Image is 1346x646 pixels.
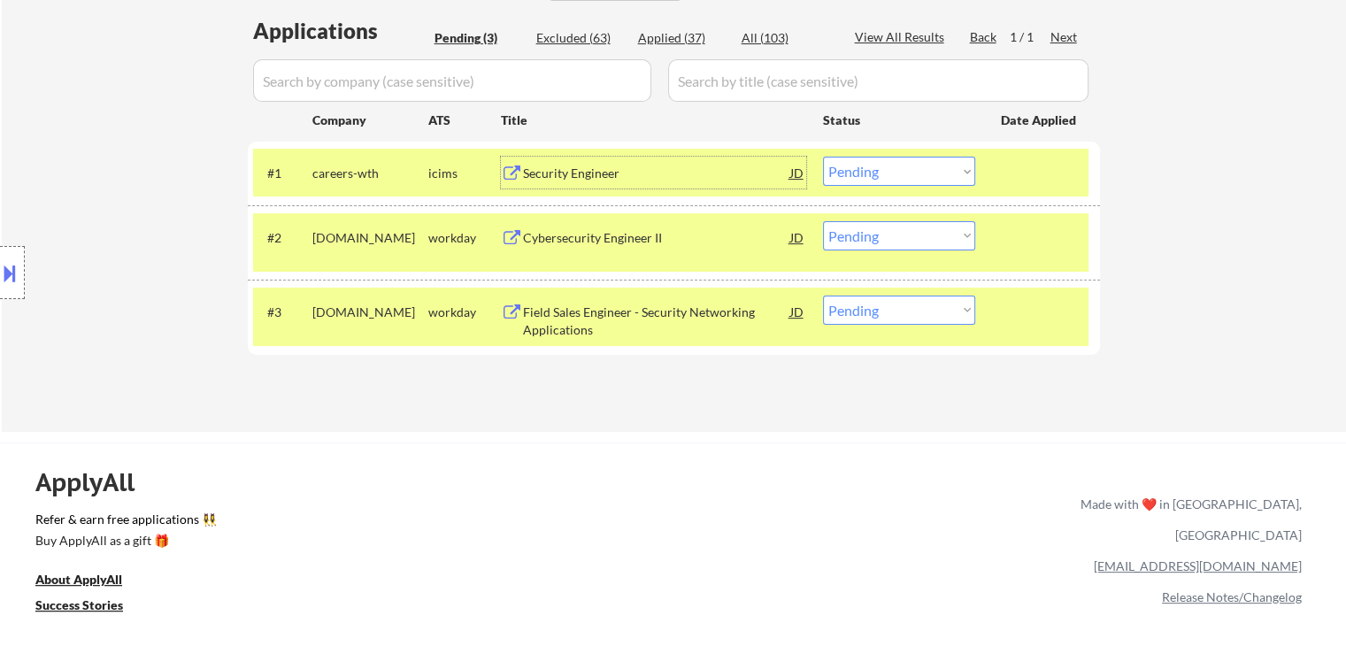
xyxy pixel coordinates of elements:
a: About ApplyAll [35,571,147,593]
div: JD [788,221,806,253]
a: Refer & earn free applications 👯‍♀️ [35,513,711,532]
a: [EMAIL_ADDRESS][DOMAIN_NAME] [1094,558,1302,573]
div: All (103) [742,29,830,47]
div: ATS [428,112,501,129]
input: Search by company (case sensitive) [253,59,651,102]
div: workday [428,229,501,247]
div: Company [312,112,428,129]
div: ApplyAll [35,467,155,497]
a: Buy ApplyAll as a gift 🎁 [35,532,212,554]
div: Security Engineer [523,165,790,182]
div: Next [1050,28,1079,46]
div: Date Applied [1001,112,1079,129]
div: JD [788,157,806,188]
div: Field Sales Engineer - Security Networking Applications [523,304,790,338]
div: careers-wth [312,165,428,182]
u: About ApplyAll [35,572,122,587]
div: workday [428,304,501,321]
a: Success Stories [35,596,147,619]
div: View All Results [855,28,950,46]
div: 1 / 1 [1010,28,1050,46]
div: Cybersecurity Engineer II [523,229,790,247]
div: Back [970,28,998,46]
div: Applications [253,20,428,42]
div: Excluded (63) [536,29,625,47]
div: JD [788,296,806,327]
div: Pending (3) [435,29,523,47]
div: Status [823,104,975,135]
a: Release Notes/Changelog [1162,589,1302,604]
div: [DOMAIN_NAME] [312,229,428,247]
div: Applied (37) [638,29,727,47]
div: icims [428,165,501,182]
div: Made with ❤️ in [GEOGRAPHIC_DATA], [GEOGRAPHIC_DATA] [1073,488,1302,550]
div: Buy ApplyAll as a gift 🎁 [35,534,212,547]
input: Search by title (case sensitive) [668,59,1088,102]
u: Success Stories [35,597,123,612]
div: [DOMAIN_NAME] [312,304,428,321]
div: Title [501,112,806,129]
